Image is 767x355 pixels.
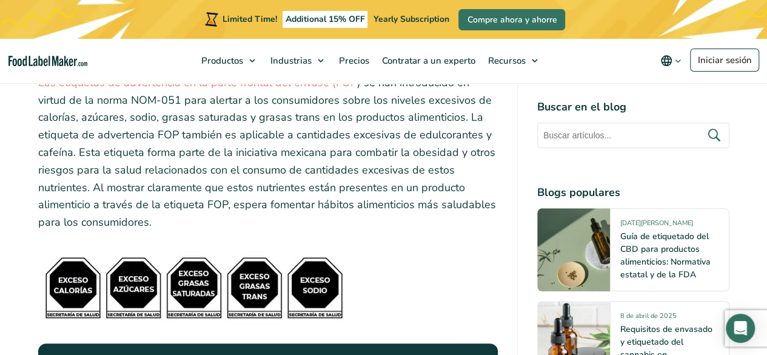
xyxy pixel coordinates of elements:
span: Contratar a un experto [378,55,477,67]
a: Recursos [482,39,544,83]
a: Guía de etiquetado del CBD para productos alimenticios: Normativa estatal y de la FDA [620,231,711,281]
span: Additional 15% OFF [283,11,368,28]
span: Precios [335,55,370,67]
h4: Buscar en el blog [537,100,729,116]
a: Compre ahora y ahorre [458,9,565,30]
span: Productos [198,55,244,67]
div: Open Intercom Messenger [726,314,755,343]
span: Limited Time! [223,13,277,25]
a: Industrias [264,39,330,83]
span: Yearly Subscription [373,13,449,25]
a: Contratar a un experto [376,39,479,83]
input: Buscar artículos... [537,123,729,149]
span: Industrias [267,55,313,67]
h4: Blogs populares [537,185,729,201]
p: ) se han introducido en virtud de la norma NOM-051 para alertar a los consumidores sobre los nive... [38,74,498,231]
span: [DATE][PERSON_NAME] [620,219,693,233]
a: Las etiquetas de advertencia en la parte frontal del envase (FOP [38,75,357,90]
span: Recursos [484,55,527,67]
a: Iniciar sesión [690,49,759,72]
a: Productos [195,39,261,83]
span: 8 de abril de 2025 [620,312,677,326]
a: Precios [333,39,373,83]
